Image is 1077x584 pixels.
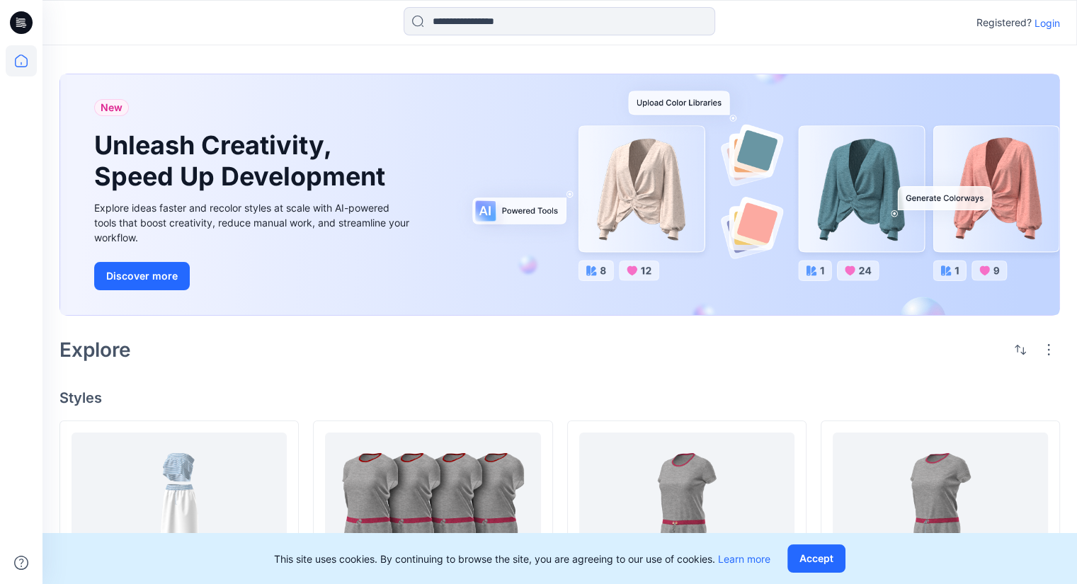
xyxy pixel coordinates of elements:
p: Registered? [976,14,1032,31]
a: Discover more [94,262,413,290]
p: This site uses cookies. By continuing to browse the site, you are agreeing to our use of cookies. [274,551,770,566]
button: Accept [787,544,845,573]
div: Explore ideas faster and recolor styles at scale with AI-powered tools that boost creativity, red... [94,200,413,245]
button: Discover more [94,262,190,290]
h1: Unleash Creativity, Speed Up Development [94,130,392,191]
h2: Explore [59,338,131,361]
h4: Styles [59,389,1060,406]
p: Login [1035,16,1060,30]
span: New [101,99,122,116]
a: Learn more [718,553,770,565]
